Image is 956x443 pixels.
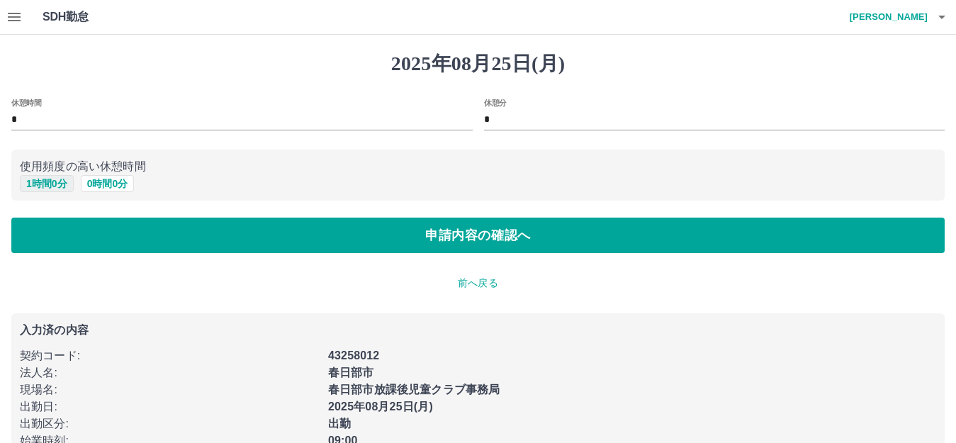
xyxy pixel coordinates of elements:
[20,364,320,381] p: 法人名 :
[11,97,41,108] label: 休憩時間
[11,218,945,253] button: 申請内容の確認へ
[328,349,379,361] b: 43258012
[484,97,507,108] label: 休憩分
[328,383,500,396] b: 春日部市放課後児童クラブ事務局
[328,400,433,413] b: 2025年08月25日(月)
[20,415,320,432] p: 出勤区分 :
[328,417,351,430] b: 出勤
[20,347,320,364] p: 契約コード :
[328,366,374,378] b: 春日部市
[20,325,936,336] p: 入力済の内容
[20,158,936,175] p: 使用頻度の高い休憩時間
[11,276,945,291] p: 前へ戻る
[81,175,135,192] button: 0時間0分
[20,381,320,398] p: 現場名 :
[20,175,74,192] button: 1時間0分
[20,398,320,415] p: 出勤日 :
[11,52,945,76] h1: 2025年08月25日(月)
